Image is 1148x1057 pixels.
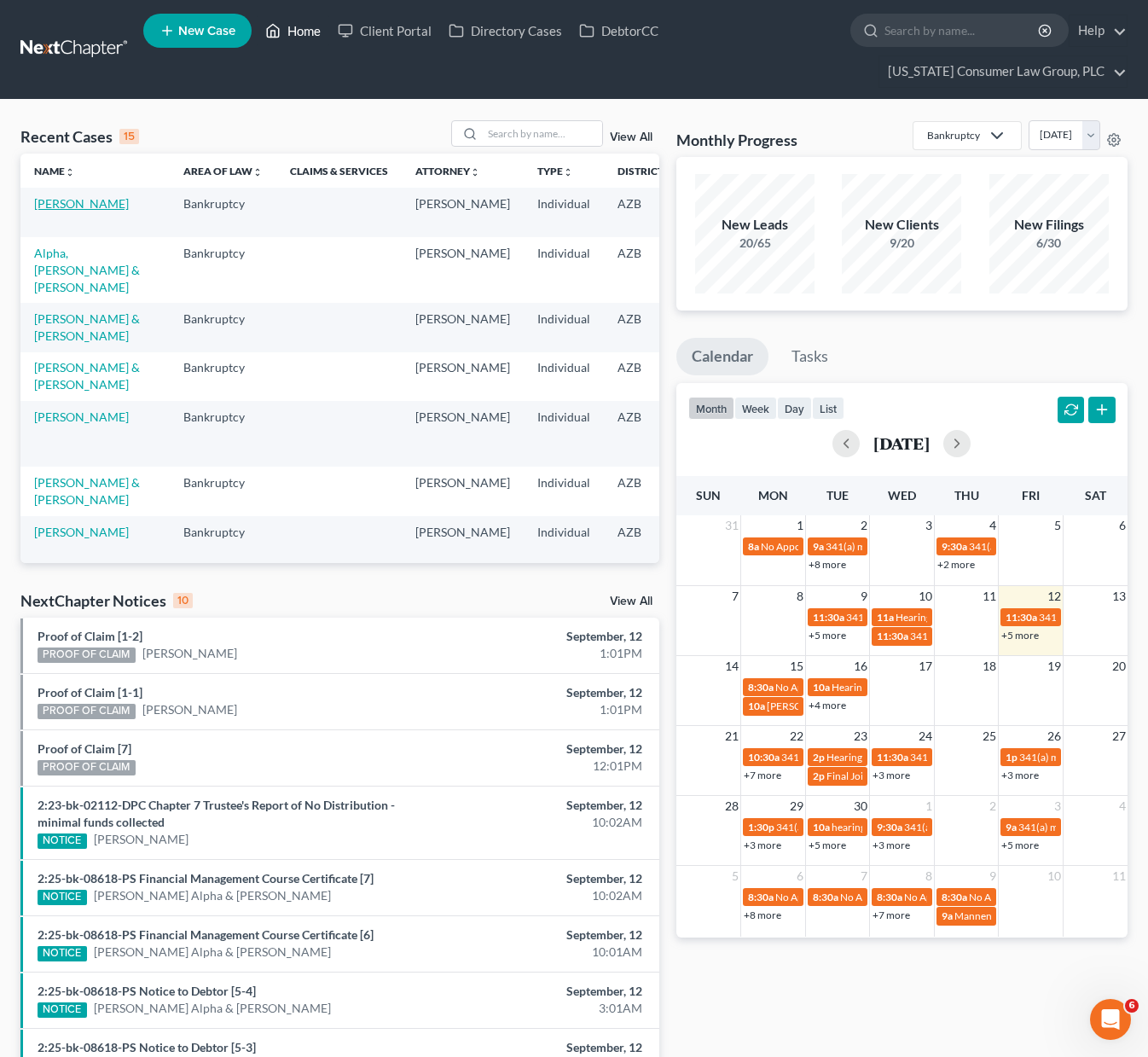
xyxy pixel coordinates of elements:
span: 341(a) meeting for [PERSON_NAME] [969,540,1134,553]
a: +5 more [809,629,846,642]
a: +4 more [809,699,846,711]
a: Proof of Claim [1-1] [38,685,142,700]
span: 29 [788,796,805,816]
span: 31 [723,515,740,536]
div: September, 12 [452,926,642,944]
button: day [777,397,812,420]
a: Client Portal [329,15,440,46]
span: 10 [917,586,934,607]
span: 8:30a [877,891,902,903]
span: 11:30a [877,751,908,764]
span: 8:30a [748,891,774,903]
td: AZB [604,237,687,303]
span: 10a [813,821,830,833]
span: 11:30a [1006,611,1037,624]
span: 10a [813,681,830,694]
span: 10 [1046,866,1063,886]
a: [US_STATE] Consumer Law Group, PLC [879,56,1127,87]
a: +7 more [744,769,781,781]
a: 2:25-bk-08618-PS Notice to Debtor [5-3] [38,1040,256,1054]
button: month [688,397,734,420]
span: 9a [813,540,824,553]
a: Nameunfold_more [34,165,75,177]
td: Individual [524,303,604,351]
td: [PERSON_NAME] [402,188,524,236]
a: 2:25-bk-08618-PS Notice to Debtor [5-4] [38,984,256,998]
a: +3 more [1001,769,1039,781]
span: 21 [723,726,740,746]
a: [PERSON_NAME] & [PERSON_NAME] [34,311,140,343]
span: 11a [877,611,894,624]
span: 9 [988,866,998,886]
div: September, 12 [452,740,642,758]
td: Bankruptcy [170,516,276,582]
span: 2 [859,515,869,536]
span: 1 [795,515,805,536]
button: list [812,397,844,420]
h2: [DATE] [873,434,930,452]
span: 341(a) meeting for [PERSON_NAME] [776,821,941,833]
span: 11 [1110,866,1128,886]
span: 8:30a [748,681,774,694]
span: 13 [1110,586,1128,607]
span: 5 [1052,515,1063,536]
td: AZB [604,516,687,582]
a: +3 more [744,839,781,851]
span: 6 [1125,999,1139,1013]
a: +7 more [873,909,910,921]
div: September, 12 [452,1039,642,1056]
div: 3:01AM [452,1000,642,1017]
div: New Leads [695,215,815,235]
a: +3 more [873,769,910,781]
div: September, 12 [452,870,642,887]
a: +3 more [873,839,910,851]
span: 2p [813,751,825,764]
span: 9 [859,586,869,607]
span: 341(a) meeting for [PERSON_NAME] & [PERSON_NAME] [846,611,1101,624]
span: Wed [888,488,916,502]
a: Help [1070,15,1127,46]
div: New Clients [842,215,961,235]
span: Fri [1022,488,1040,502]
span: 12 [1046,586,1063,607]
div: 9/20 [842,235,961,252]
h3: Monthly Progress [676,130,797,150]
a: +5 more [1001,839,1039,851]
span: [PERSON_NAME] Arbitration Hearing [767,700,936,712]
span: 1 [924,796,934,816]
div: 1:01PM [452,701,642,718]
iframe: Intercom live chat [1090,999,1131,1040]
span: No Appointments [969,891,1048,903]
span: Hearing for [PERSON_NAME] [832,681,965,694]
a: 2:23-bk-02112-DPC Chapter 7 Trustee's Report of No Distribution - minimal funds collected [38,798,395,829]
div: 1:01PM [452,645,642,662]
span: 20 [1110,656,1128,677]
span: 2p [813,770,825,782]
span: Sun [696,488,721,502]
span: 28 [723,796,740,816]
div: September, 12 [452,983,642,1000]
span: 341(a) meeting for [PERSON_NAME] [826,540,990,553]
td: Bankruptcy [170,188,276,236]
span: New Case [178,25,235,38]
i: unfold_more [563,167,573,177]
span: 1p [1006,751,1018,764]
td: Bankruptcy [170,303,276,351]
td: [PERSON_NAME] [402,516,524,582]
div: PROOF OF CLAIM [38,760,136,775]
span: 341 Hearing for Copic, Milosh [910,751,1044,764]
span: 22 [788,726,805,746]
span: 9:30a [942,540,967,553]
a: [PERSON_NAME] [94,831,188,848]
a: Proof of Claim [7] [38,741,131,756]
span: hearing for [PERSON_NAME] [832,821,963,833]
div: NOTICE [38,833,87,849]
a: +5 more [809,839,846,851]
span: 10a [748,700,765,712]
span: 2 [988,796,998,816]
td: AZB [604,467,687,515]
span: 8 [795,586,805,607]
span: 8 [924,866,934,886]
a: [PERSON_NAME] Alpha & [PERSON_NAME] [94,887,331,904]
span: Mannenbach Trial [954,909,1035,922]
